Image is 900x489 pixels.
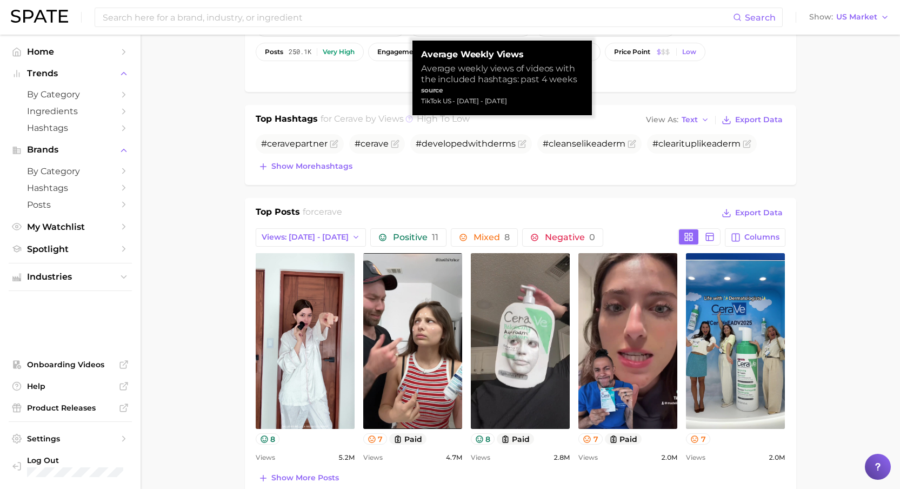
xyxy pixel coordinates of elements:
a: by Category [9,86,132,103]
span: 250.1k [289,48,311,56]
span: 2.0m [769,451,785,464]
button: paid [605,433,642,445]
button: 7 [686,433,710,445]
a: Product Releases [9,400,132,416]
button: Flag as miscategorized or irrelevant [743,140,751,148]
a: Posts [9,196,132,213]
span: Export Data [735,208,783,217]
span: Hashtags [27,183,114,193]
span: #developedwithderms [416,138,516,149]
span: price point [614,48,650,56]
span: cerave [267,138,295,149]
span: Mixed [474,233,510,242]
span: Log Out [27,455,123,465]
span: cerave [334,114,363,124]
button: 8 [471,433,495,445]
span: cerave [361,138,389,149]
span: 11 [432,232,438,242]
h2: for by Views [321,113,470,128]
button: engagement1.2%Very low [368,43,491,61]
button: 8 [256,433,280,445]
span: US Market [836,14,877,20]
input: Search here for a brand, industry, or ingredient [102,8,733,27]
span: Hashtags [27,123,114,133]
button: price pointLow [605,43,705,61]
span: Negative [545,233,595,242]
a: Onboarding Videos [9,356,132,373]
button: 7 [578,433,603,445]
span: Brands [27,145,114,155]
span: Columns [744,233,779,242]
span: posts [265,48,283,56]
span: Industries [27,272,114,282]
span: 8 [504,232,510,242]
button: Brands [9,142,132,158]
span: View As [646,117,678,123]
span: Text [682,117,698,123]
span: Views: [DATE] - [DATE] [262,233,349,242]
button: paid [497,433,534,445]
span: Export Data [735,115,783,124]
span: 0 [589,232,595,242]
button: 7 [363,433,388,445]
div: Low [682,48,696,56]
strong: source [421,86,443,94]
button: posts250.1kVery high [256,43,364,61]
span: 2.0m [661,451,677,464]
span: Settings [27,434,114,444]
span: Spotlight [27,244,114,254]
button: View AsText [643,113,712,127]
a: Home [9,43,132,60]
span: Posts [27,200,114,210]
a: Ingredients [9,103,132,120]
button: Export Data [719,113,785,128]
span: 4.7m [446,451,462,464]
span: #cleanselikeaderm [543,138,625,149]
button: Columns [725,228,785,247]
span: Ingredients [27,106,114,116]
span: Show more posts [271,473,339,483]
span: Product Releases [27,403,114,413]
span: 5.2m [338,451,355,464]
span: My Watchlist [27,222,114,232]
span: Help [27,381,114,391]
button: Flag as miscategorized or irrelevant [391,140,399,148]
button: Show more posts [256,471,342,486]
a: by Category [9,163,132,180]
a: Spotlight [9,241,132,257]
div: Average weekly views of videos with the included hashtags: past 4 weeks [421,63,583,85]
span: engagement [377,48,420,56]
button: Industries [9,269,132,285]
button: Show morehashtags [256,159,355,174]
span: # partner [261,138,328,149]
a: Help [9,378,132,394]
span: high to low [417,114,470,124]
span: by Category [27,89,114,100]
span: cerave [314,207,342,217]
span: Trends [27,69,114,78]
span: Positive [393,233,438,242]
a: Settings [9,431,132,447]
a: Hashtags [9,120,132,136]
span: Views [471,451,490,464]
span: by Category [27,166,114,176]
button: Export Data [719,206,785,221]
span: Views [363,451,383,464]
h2: for [303,206,342,222]
h1: Top Hashtags [256,113,318,128]
button: ShowUS Market [806,10,892,24]
button: Views: [DATE] - [DATE] [256,228,366,247]
span: Show [809,14,833,20]
span: #clearituplikeaderm [652,138,741,149]
button: Flag as miscategorized or irrelevant [518,140,526,148]
span: Views [686,451,705,464]
span: 2.8m [554,451,570,464]
a: Log out. Currently logged in with e-mail jgalbreath@golin.com. [9,452,132,480]
a: My Watchlist [9,219,132,235]
img: SPATE [11,10,68,23]
span: # [355,138,389,149]
span: Search [745,12,776,23]
span: Views [578,451,598,464]
button: Flag as miscategorized or irrelevant [628,140,636,148]
button: Flag as miscategorized or irrelevant [330,140,338,148]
